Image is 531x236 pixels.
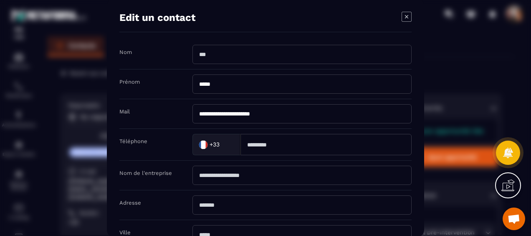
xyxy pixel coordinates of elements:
[119,200,141,206] label: Adresse
[195,136,212,153] img: Country Flag
[119,49,132,55] label: Nom
[210,141,220,149] span: +33
[119,79,140,85] label: Prénom
[503,208,525,230] div: Ouvrir le chat
[192,134,240,155] div: Search for option
[119,229,131,236] label: Ville
[119,170,172,176] label: Nom de l'entreprise
[119,12,195,23] h4: Edit un contact
[119,108,130,115] label: Mail
[221,139,232,151] input: Search for option
[119,138,147,144] label: Téléphone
